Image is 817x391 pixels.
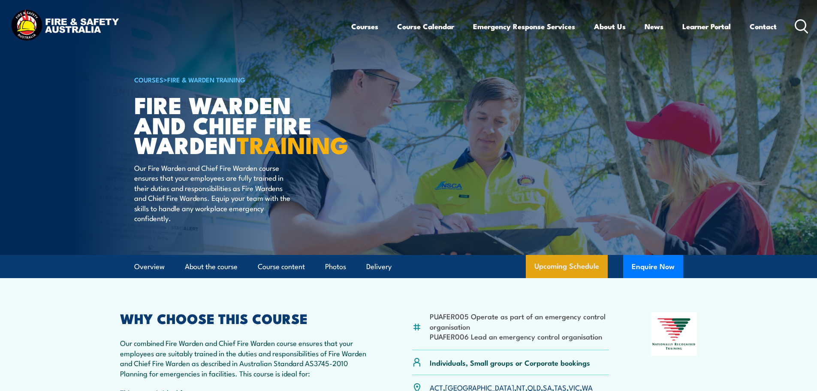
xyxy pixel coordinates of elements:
a: Courses [351,15,378,38]
img: Nationally Recognised Training logo. [651,312,697,356]
a: Overview [134,255,165,278]
p: Our Fire Warden and Chief Fire Warden course ensures that your employees are fully trained in the... [134,163,291,223]
li: PUAFER006 Lead an emergency control organisation [430,331,609,341]
button: Enquire Now [623,255,683,278]
h2: WHY CHOOSE THIS COURSE [120,312,371,324]
a: Emergency Response Services [473,15,575,38]
p: Our combined Fire Warden and Chief Fire Warden course ensures that your employees are suitably tr... [120,338,371,378]
a: COURSES [134,75,163,84]
a: Delivery [366,255,392,278]
a: Photos [325,255,346,278]
a: Upcoming Schedule [526,255,608,278]
a: Learner Portal [682,15,731,38]
a: About the course [185,255,238,278]
h6: > [134,74,346,85]
a: About Us [594,15,626,38]
a: News [645,15,663,38]
strong: TRAINING [237,126,348,162]
a: Fire & Warden Training [167,75,245,84]
h1: Fire Warden and Chief Fire Warden [134,94,346,155]
a: Course Calendar [397,15,454,38]
p: Individuals, Small groups or Corporate bookings [430,358,590,367]
a: Contact [750,15,777,38]
a: Course content [258,255,305,278]
li: PUAFER005 Operate as part of an emergency control organisation [430,311,609,331]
